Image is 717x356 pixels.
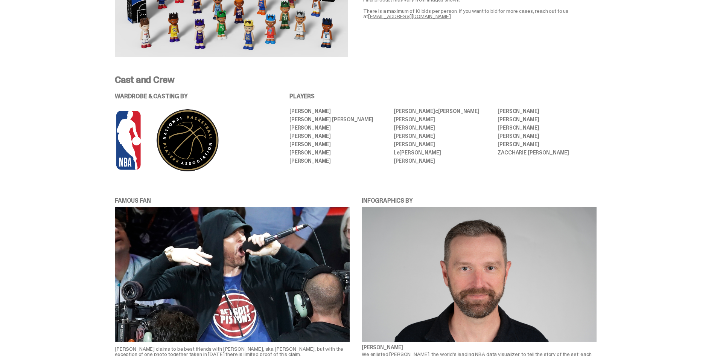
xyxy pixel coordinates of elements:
p: There is a maximum of 10 bids per person. If you want to bid for more cases, reach out to us at . [363,8,597,19]
li: [PERSON_NAME] [394,117,493,122]
p: WARDROBE & CASTING BY [115,93,268,99]
img: eminem%20nba.jpg [115,207,350,342]
li: [PERSON_NAME] [498,133,597,139]
li: [PERSON_NAME] [394,125,493,130]
li: [PERSON_NAME] [PERSON_NAME] [394,108,493,114]
p: Cast and Crew [115,75,597,84]
p: FAMOUS FAN [115,198,350,204]
li: [PERSON_NAME] [498,125,597,130]
li: [PERSON_NAME] [289,142,388,147]
p: [PERSON_NAME] [362,345,597,350]
li: [PERSON_NAME] [289,158,388,163]
span: e [397,149,400,156]
li: [PERSON_NAME] [394,158,493,163]
li: [PERSON_NAME] [PERSON_NAME] [289,117,388,122]
li: [PERSON_NAME] [394,142,493,147]
li: [PERSON_NAME] [498,108,597,114]
li: [PERSON_NAME] [498,142,597,147]
li: L [PERSON_NAME] [394,150,493,155]
a: [EMAIL_ADDRESS][DOMAIN_NAME] [368,13,451,20]
img: NBA%20and%20PA%20logo%20for%20PDP-04.png [115,108,247,172]
p: INFOGRAPHICS BY [362,198,597,204]
img: kirk%20nba.jpg [362,207,597,342]
p: PLAYERS [289,93,597,99]
span: c [435,108,438,115]
li: [PERSON_NAME] [498,117,597,122]
li: ZACCHARIE [PERSON_NAME] [498,150,597,155]
li: [PERSON_NAME] [394,133,493,139]
li: [PERSON_NAME] [289,108,388,114]
li: [PERSON_NAME] [289,133,388,139]
li: [PERSON_NAME] [289,125,388,130]
li: [PERSON_NAME] [289,150,388,155]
